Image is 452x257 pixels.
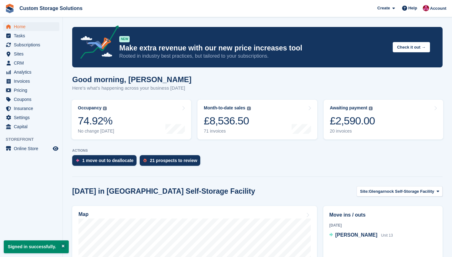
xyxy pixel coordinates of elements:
div: NEW [119,36,130,42]
img: icon-info-grey-7440780725fd019a000dd9b08b2336e03edf1995a4989e88bcd33f0948082b44.svg [103,107,107,110]
img: move_outs_to_deallocate_icon-f764333ba52eb49d3ac5e1228854f67142a1ed5810a6f6cc68b1a99e826820c5.svg [76,159,79,162]
a: menu [3,68,59,76]
span: Unit 13 [381,233,393,238]
div: [DATE] [329,223,437,228]
div: £8,536.50 [204,114,250,127]
h2: [DATE] in [GEOGRAPHIC_DATA] Self-Storage Facility [72,187,255,196]
h2: Map [78,212,89,217]
a: Custom Storage Solutions [17,3,85,13]
span: Coupons [14,95,51,104]
span: Home [14,22,51,31]
a: menu [3,86,59,95]
div: 71 invoices [204,128,250,134]
a: 1 move out to deallocate [72,155,140,169]
span: Invoices [14,77,51,86]
div: 20 invoices [330,128,375,134]
p: Make extra revenue with our new price increases tool [119,44,388,53]
a: 21 prospects to review [140,155,203,169]
div: Awaiting payment [330,105,368,111]
a: menu [3,50,59,58]
span: Settings [14,113,51,122]
span: Storefront [6,136,62,143]
span: Sites [14,50,51,58]
a: menu [3,122,59,131]
a: menu [3,104,59,113]
span: Create [377,5,390,11]
a: menu [3,59,59,67]
a: menu [3,144,59,153]
img: prospect-51fa495bee0391a8d652442698ab0144808aea92771e9ea1ae160a38d050c398.svg [143,159,147,162]
span: Site: [360,188,369,195]
a: menu [3,31,59,40]
h1: Good morning, [PERSON_NAME] [72,75,191,84]
a: menu [3,113,59,122]
span: Tasks [14,31,51,40]
div: No change [DATE] [78,128,114,134]
img: stora-icon-8386f47178a22dfd0bd8f6a31ec36ba5ce8667c1dd55bd0f319d3a0aa187defe.svg [5,4,14,13]
span: Insurance [14,104,51,113]
p: Signed in successfully. [4,240,69,253]
button: Check it out → [393,42,430,52]
p: Here's what's happening across your business [DATE] [72,85,191,92]
span: Online Store [14,144,51,153]
a: menu [3,95,59,104]
div: Occupancy [78,105,101,111]
span: [PERSON_NAME] [335,232,377,238]
span: Glengarnock Self-Storage Facility [369,188,434,195]
div: 21 prospects to review [150,158,197,163]
div: 74.92% [78,114,114,127]
img: icon-info-grey-7440780725fd019a000dd9b08b2336e03edf1995a4989e88bcd33f0948082b44.svg [247,107,251,110]
span: CRM [14,59,51,67]
a: Occupancy 74.92% No change [DATE] [72,100,191,139]
span: Pricing [14,86,51,95]
a: Awaiting payment £2,590.00 20 invoices [324,100,443,139]
a: menu [3,40,59,49]
img: Jack Alexander [423,5,429,11]
a: Month-to-date sales £8,536.50 71 invoices [197,100,317,139]
p: ACTIONS [72,149,443,153]
span: Help [408,5,417,11]
h2: Move ins / outs [329,211,437,219]
span: Account [430,5,446,12]
button: Site: Glengarnock Self-Storage Facility [357,186,443,197]
div: Month-to-date sales [204,105,245,111]
a: [PERSON_NAME] Unit 13 [329,231,393,239]
img: icon-info-grey-7440780725fd019a000dd9b08b2336e03edf1995a4989e88bcd33f0948082b44.svg [369,107,373,110]
div: £2,590.00 [330,114,375,127]
div: 1 move out to deallocate [82,158,133,163]
img: price-adjustments-announcement-icon-8257ccfd72463d97f412b2fc003d46551f7dbcb40ab6d574587a9cd5c0d94... [75,25,119,61]
p: Rooted in industry best practices, but tailored to your subscriptions. [119,53,388,60]
a: Preview store [52,145,59,152]
a: menu [3,22,59,31]
span: Analytics [14,68,51,76]
span: Subscriptions [14,40,51,49]
span: Capital [14,122,51,131]
a: menu [3,77,59,86]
